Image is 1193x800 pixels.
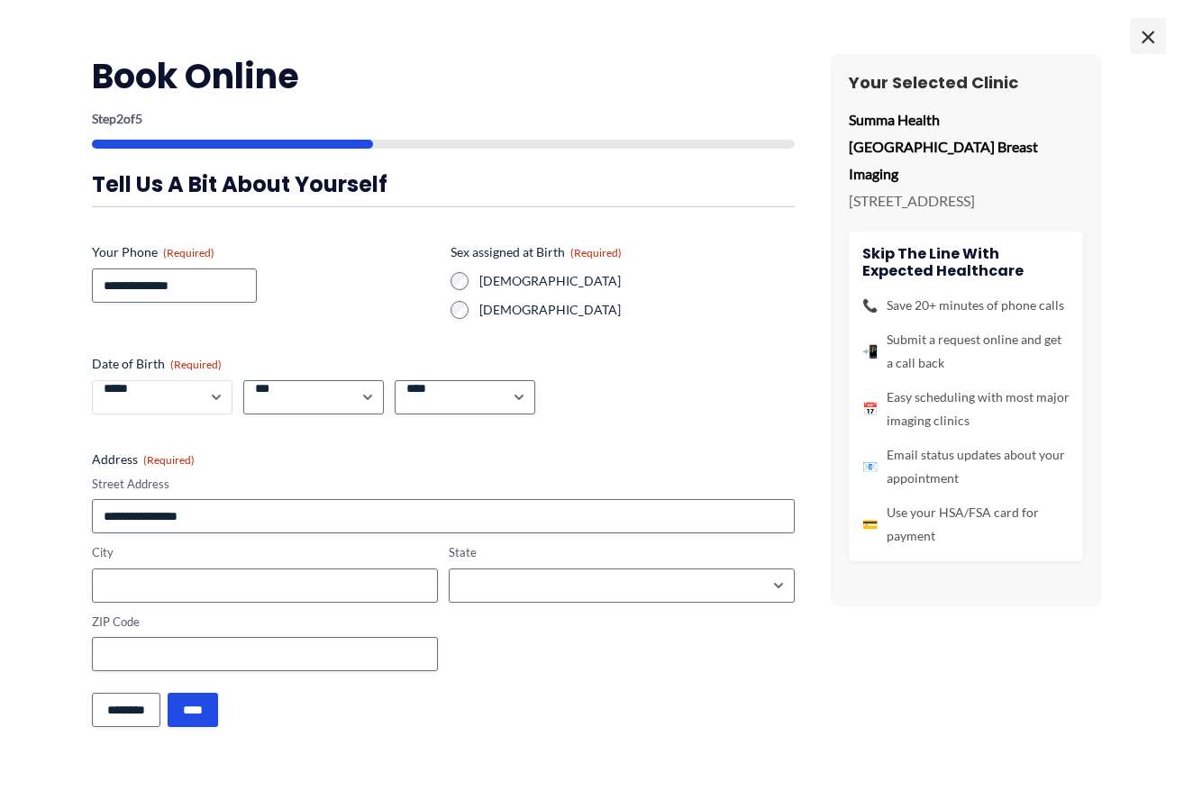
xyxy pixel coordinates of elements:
span: 📲 [862,340,878,363]
h3: Your Selected Clinic [849,72,1083,93]
label: [DEMOGRAPHIC_DATA] [479,301,795,319]
span: (Required) [163,246,214,259]
label: Your Phone [92,243,436,261]
label: State [449,544,795,561]
label: Street Address [92,476,795,493]
legend: Sex assigned at Birth [451,243,622,261]
span: 2 [116,111,123,126]
li: Email status updates about your appointment [862,443,1070,490]
span: 📞 [862,294,878,317]
h4: Skip the line with Expected Healthcare [862,245,1070,279]
h2: Book Online [92,54,795,98]
span: 📧 [862,455,878,478]
li: Use your HSA/FSA card for payment [862,501,1070,548]
span: (Required) [570,246,622,259]
p: Step of [92,113,795,125]
span: 5 [135,111,142,126]
label: ZIP Code [92,614,438,631]
h3: Tell us a bit about yourself [92,170,795,198]
span: 💳 [862,513,878,536]
span: (Required) [143,453,195,467]
legend: Address [92,450,195,468]
span: (Required) [170,358,222,371]
p: Summa Health [GEOGRAPHIC_DATA] Breast Imaging [849,106,1083,186]
li: Save 20+ minutes of phone calls [862,294,1070,317]
legend: Date of Birth [92,355,222,373]
label: City [92,544,438,561]
li: Submit a request online and get a call back [862,328,1070,375]
span: × [1130,18,1166,54]
p: [STREET_ADDRESS] [849,187,1083,214]
span: 📅 [862,397,878,421]
li: Easy scheduling with most major imaging clinics [862,386,1070,432]
label: [DEMOGRAPHIC_DATA] [479,272,795,290]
